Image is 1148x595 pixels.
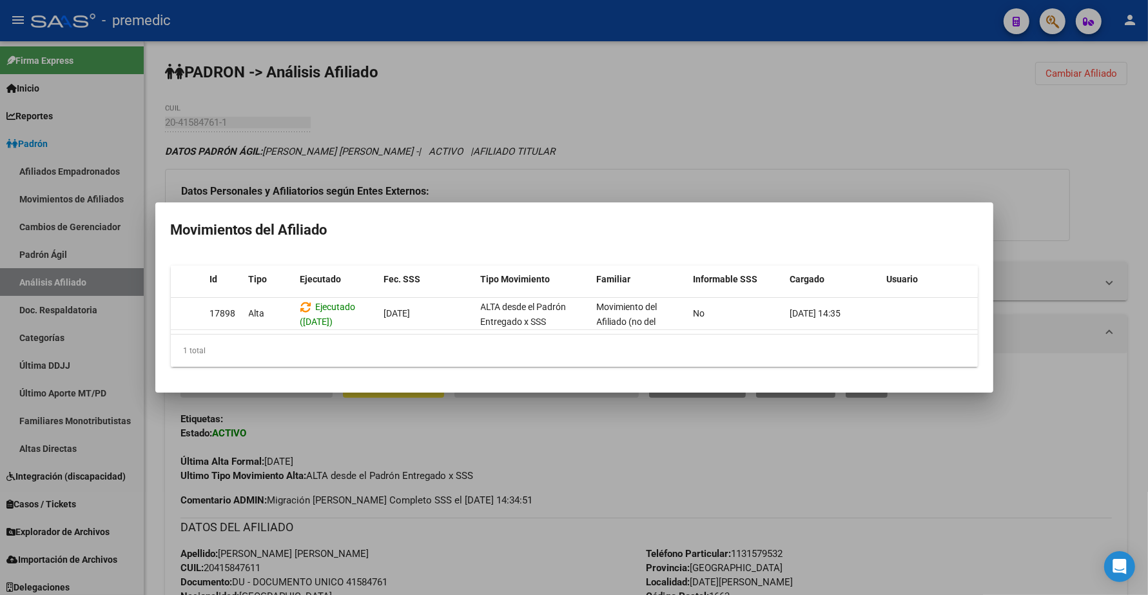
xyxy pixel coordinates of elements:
datatable-header-cell: Tipo Movimiento [475,266,591,293]
span: Movimiento del Afiliado (no del grupo) [597,302,657,342]
span: Cargado [790,274,824,284]
datatable-header-cell: Fec. SSS [378,266,475,293]
span: Tipo Movimiento [480,274,550,284]
span: ALTA desde el Padrón Entregado x SSS [481,302,567,327]
span: [DATE] [384,308,411,318]
span: Fec. SSS [384,274,420,284]
span: Alta [249,308,265,318]
span: 17898 [210,308,236,318]
span: No [694,308,705,318]
span: Familiar [596,274,630,284]
datatable-header-cell: Familiar [591,266,688,293]
div: 1 total [171,335,978,367]
datatable-header-cell: Usuario [881,266,978,293]
datatable-header-cell: Informable SSS [688,266,784,293]
datatable-header-cell: Id [204,266,243,293]
span: [DATE] 14:35 [790,308,841,318]
datatable-header-cell: Cargado [784,266,881,293]
h2: Movimientos del Afiliado [171,218,978,242]
span: Ejecutado ([DATE]) [300,302,356,327]
span: Usuario [886,274,918,284]
span: Tipo [248,274,267,284]
span: Ejecutado [300,274,341,284]
datatable-header-cell: Ejecutado [295,266,378,293]
span: Informable SSS [693,274,757,284]
datatable-header-cell: Tipo [243,266,295,293]
div: Open Intercom Messenger [1104,551,1135,582]
span: Id [209,274,217,284]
